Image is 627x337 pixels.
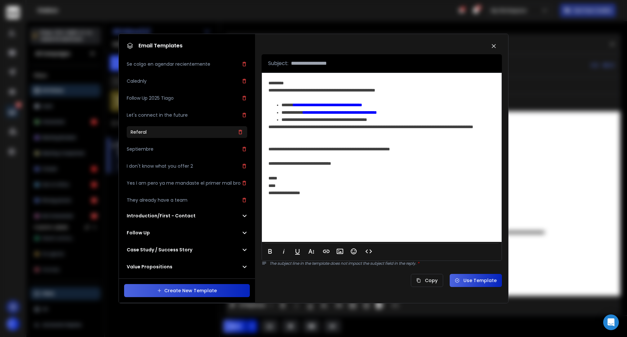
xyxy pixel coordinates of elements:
[127,246,247,253] button: Case Study / Success Story
[305,245,317,258] button: More Text
[124,284,250,297] button: Create New Template
[411,274,443,287] button: Copy
[291,245,304,258] button: Underline (Ctrl+U)
[362,245,375,258] button: Code View
[320,245,332,258] button: Insert Link (Ctrl+K)
[264,245,276,258] button: Bold (Ctrl+B)
[603,314,619,330] div: Open Intercom Messenger
[268,59,288,67] p: Subject:
[406,261,419,266] span: reply.
[278,245,290,258] button: Italic (Ctrl+I)
[127,180,241,186] h3: Yes I am pero ya me mandaste el primer mail bro
[334,245,346,258] button: Insert Image (Ctrl+P)
[450,274,502,287] button: Use Template
[127,229,247,236] button: Follow Up
[347,245,360,258] button: Emoticons
[127,212,247,219] button: Introduction/First - Contact
[127,263,247,270] button: Value Propositions
[269,261,502,266] p: The subject line in the template does not impact the subject field in the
